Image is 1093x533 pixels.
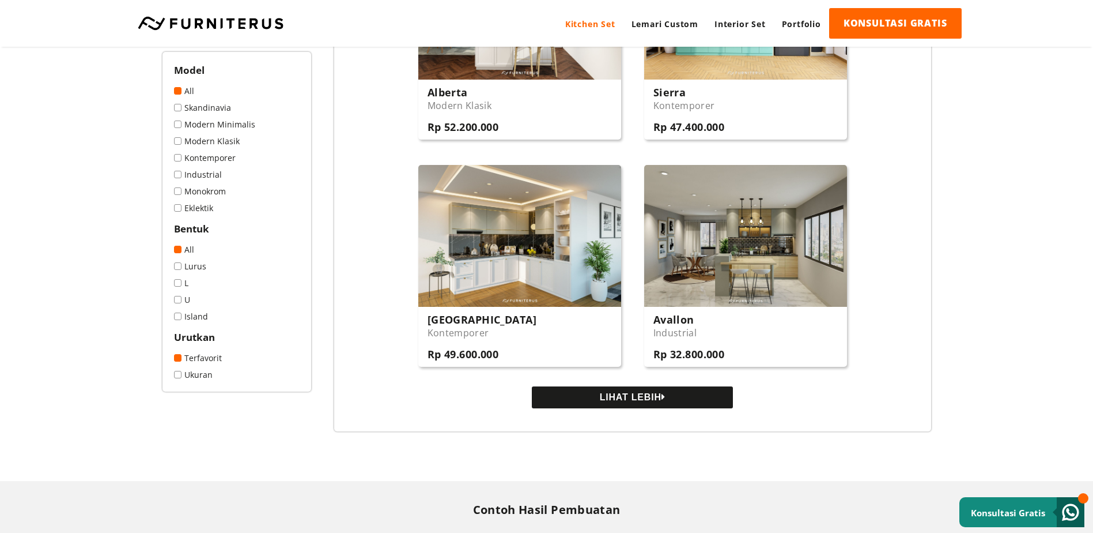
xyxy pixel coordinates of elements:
[174,119,300,130] a: Modern Minimalis
[174,152,300,163] a: Kontemporer
[191,502,903,517] h2: Contoh Hasil Pembuatan
[653,326,725,339] p: Industrial
[418,165,621,367] a: [GEOGRAPHIC_DATA] Kontemporer Rp 49.600.000
[428,347,536,361] h3: Rp 49.600.000
[174,331,300,344] h2: Urutkan
[644,165,847,367] a: Avallon Industrial Rp 32.800.000
[174,244,300,255] a: All
[644,165,847,307] img: 58-Utama-min.jpg
[174,63,300,77] h2: Model
[174,186,300,197] a: Monokrom
[174,352,300,363] a: Terfavorit
[174,85,300,96] a: All
[428,85,499,99] h3: Alberta
[174,102,300,113] a: Skandinavia
[174,294,300,305] a: U
[653,313,725,326] h3: Avallon
[971,507,1045,519] small: Konsultasi Gratis
[653,99,725,112] p: Kontemporer
[829,8,962,39] a: KONSULTASI GRATIS
[174,277,300,288] a: L
[428,326,536,339] p: Kontemporer
[174,311,300,322] a: Island
[174,369,300,380] a: Ukuran
[428,313,536,326] h3: [GEOGRAPHIC_DATA]
[653,347,725,361] h3: Rp 32.800.000
[174,202,300,213] a: Eklektik
[532,386,733,408] button: LIHAT LEBIH
[174,136,300,147] a: Modern Klasik
[174,261,300,272] a: Lurus
[428,99,499,112] p: Modern Klasik
[174,169,300,180] a: Industrial
[428,120,499,134] h3: Rp 52.200.000
[557,8,623,40] a: Kitchen Set
[418,165,621,307] img: 39-Utama-min.jpg
[653,85,725,99] h3: Sierra
[653,120,725,134] h3: Rp 47.400.000
[959,497,1084,527] a: Konsultasi Gratis
[774,8,829,40] a: Portfolio
[174,222,300,235] h2: Bentuk
[623,8,706,40] a: Lemari Custom
[706,8,774,40] a: Interior Set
